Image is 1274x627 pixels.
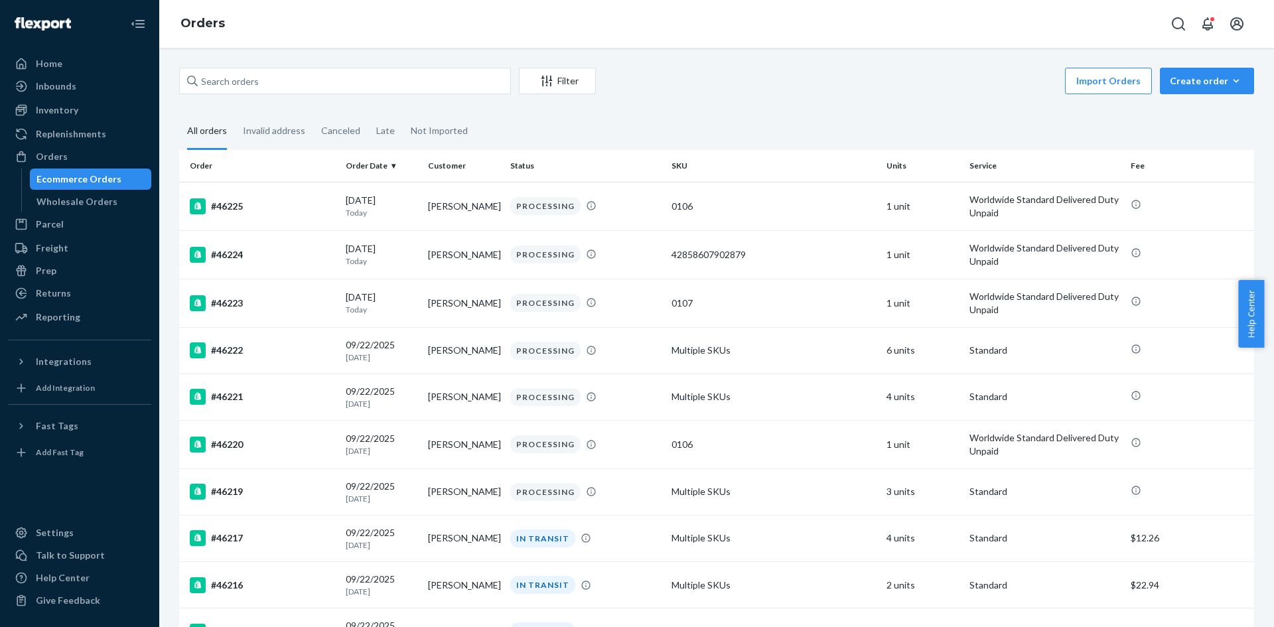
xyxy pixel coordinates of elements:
td: [PERSON_NAME] [423,182,505,230]
td: [PERSON_NAME] [423,279,505,327]
button: Give Feedback [8,590,151,611]
div: Help Center [36,571,90,585]
td: [PERSON_NAME] [423,562,505,608]
div: #46221 [190,389,335,405]
div: Ecommerce Orders [36,173,121,186]
a: Home [8,53,151,74]
th: Order [179,150,340,182]
div: Returns [36,287,71,300]
button: Open Search Box [1165,11,1192,37]
td: Multiple SKUs [666,327,881,374]
th: Status [505,150,666,182]
div: Prep [36,264,56,277]
div: Fast Tags [36,419,78,433]
div: Integrations [36,355,92,368]
p: Standard [969,531,1120,545]
a: Settings [8,522,151,543]
a: Talk to Support [8,545,151,566]
td: [PERSON_NAME] [423,374,505,420]
p: [DATE] [346,352,417,363]
div: PROCESSING [510,245,581,263]
div: #46220 [190,437,335,453]
button: Create order [1160,68,1254,94]
td: 1 unit [881,279,963,327]
p: Standard [969,390,1120,403]
a: Wholesale Orders [30,191,152,212]
div: 09/22/2025 [346,385,417,409]
td: $22.94 [1125,562,1254,608]
p: [DATE] [346,445,417,456]
p: [DATE] [346,586,417,597]
p: Worldwide Standard Delivered Duty Unpaid [969,193,1120,220]
div: Talk to Support [36,549,105,562]
div: [DATE] [346,291,417,315]
th: Service [964,150,1125,182]
button: Filter [519,68,596,94]
div: 09/22/2025 [346,432,417,456]
div: #46222 [190,342,335,358]
div: Invalid address [243,113,305,148]
div: #46217 [190,530,335,546]
button: Open account menu [1224,11,1250,37]
a: Ecommerce Orders [30,169,152,190]
div: PROCESSING [510,294,581,312]
a: Orders [8,146,151,167]
a: Prep [8,260,151,281]
div: [DATE] [346,242,417,267]
button: Import Orders [1065,68,1152,94]
p: Standard [969,485,1120,498]
div: All orders [187,113,227,150]
ol: breadcrumbs [170,5,236,43]
th: Order Date [340,150,423,182]
td: [PERSON_NAME] [423,327,505,374]
a: Parcel [8,214,151,235]
td: 2 units [881,562,963,608]
a: Returns [8,283,151,304]
div: Reporting [36,311,80,324]
p: Worldwide Standard Delivered Duty Unpaid [969,431,1120,458]
div: [DATE] [346,194,417,218]
div: 0107 [672,297,876,310]
div: PROCESSING [510,435,581,453]
div: Home [36,57,62,70]
div: 0106 [672,438,876,451]
a: Help Center [8,567,151,589]
a: Add Fast Tag [8,442,151,463]
p: Standard [969,344,1120,357]
div: Parcel [36,218,64,231]
p: [DATE] [346,539,417,551]
td: Multiple SKUs [666,468,881,515]
div: Canceled [321,113,360,148]
td: [PERSON_NAME] [423,515,505,561]
td: 3 units [881,468,963,515]
td: 1 unit [881,182,963,230]
button: Fast Tags [8,415,151,437]
div: PROCESSING [510,342,581,360]
div: Inbounds [36,80,76,93]
p: Worldwide Standard Delivered Duty Unpaid [969,242,1120,268]
div: Orders [36,150,68,163]
div: Filter [520,74,595,88]
div: Replenishments [36,127,106,141]
th: Units [881,150,963,182]
a: Freight [8,238,151,259]
div: Add Integration [36,382,95,393]
div: 42858607902879 [672,248,876,261]
div: #46224 [190,247,335,263]
th: Fee [1125,150,1254,182]
div: 09/22/2025 [346,526,417,551]
div: 0106 [672,200,876,213]
td: $12.26 [1125,515,1254,561]
p: Today [346,304,417,315]
a: Inventory [8,100,151,121]
div: #46216 [190,577,335,593]
p: [DATE] [346,493,417,504]
div: IN TRANSIT [510,529,575,547]
div: Add Fast Tag [36,447,84,458]
div: Customer [428,160,500,171]
div: Not Imported [411,113,468,148]
a: Inbounds [8,76,151,97]
button: Help Center [1238,280,1264,348]
td: Multiple SKUs [666,374,881,420]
